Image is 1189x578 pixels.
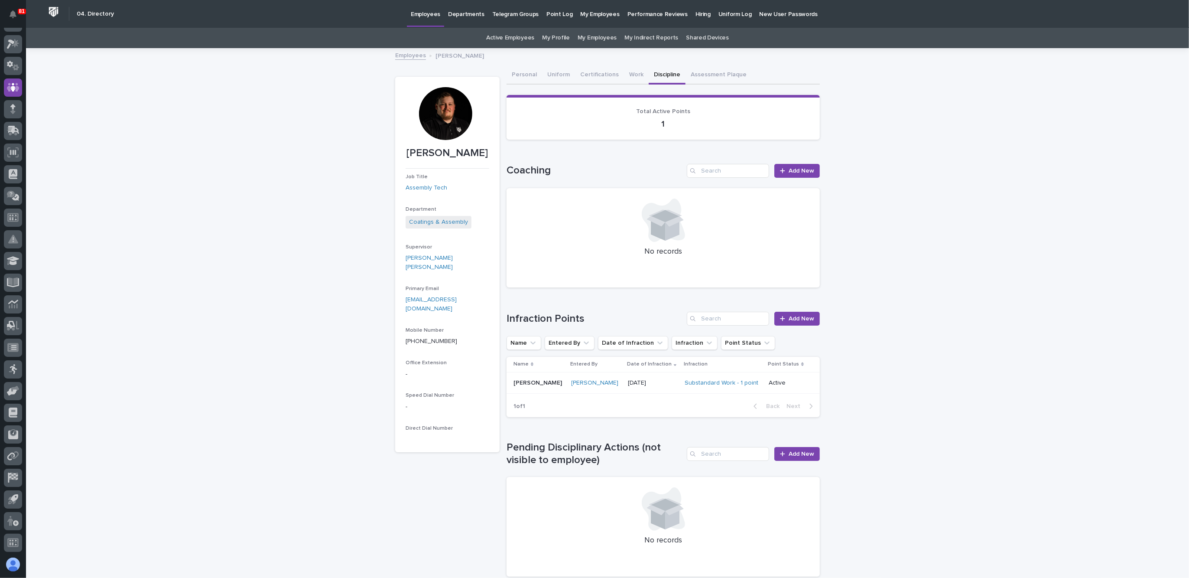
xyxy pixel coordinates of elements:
[77,10,114,18] h2: 04. Directory
[507,66,542,85] button: Personal
[761,403,780,409] span: Back
[684,359,708,369] p: Infraction
[406,207,436,212] span: Department
[789,316,814,322] span: Add New
[4,5,22,23] button: Notifications
[624,66,649,85] button: Work
[789,451,814,457] span: Add New
[687,447,769,461] input: Search
[542,66,575,85] button: Uniform
[627,359,672,369] p: Date of Infraction
[747,402,783,410] button: Back
[406,360,447,366] span: Office Extension
[409,218,468,227] a: Coatings & Assembly
[517,536,809,545] p: No records
[435,50,484,60] p: [PERSON_NAME]
[513,378,564,387] p: [PERSON_NAME]
[686,28,729,48] a: Shared Devices
[507,313,683,325] h1: Infraction Points
[774,164,820,178] a: Add New
[575,66,624,85] button: Certifications
[517,119,809,129] p: 1
[11,10,22,24] div: Notifications81
[769,379,806,387] p: Active
[774,447,820,461] a: Add New
[545,336,594,350] button: Entered By
[649,66,685,85] button: Discipline
[19,8,25,14] p: 81
[507,372,820,394] tr: [PERSON_NAME][PERSON_NAME] [PERSON_NAME] [DATE]Substandard Work - 1 point Active
[571,359,598,369] p: Entered By
[4,555,22,574] button: users-avatar
[789,168,814,174] span: Add New
[572,379,619,387] a: [PERSON_NAME]
[406,393,454,398] span: Speed Dial Number
[636,108,690,114] span: Total Active Points
[406,147,489,160] p: [PERSON_NAME]
[598,336,668,350] button: Date of Infraction
[768,359,799,369] p: Point Status
[672,336,718,350] button: Infraction
[45,4,62,20] img: Workspace Logo
[624,28,678,48] a: My Indirect Reports
[406,254,489,272] a: [PERSON_NAME] [PERSON_NAME]
[721,336,775,350] button: Point Status
[685,66,752,85] button: Assessment Plaque
[783,402,820,410] button: Next
[406,174,428,180] span: Job Title
[578,28,617,48] a: My Employees
[687,164,769,178] input: Search
[406,245,432,250] span: Supervisor
[395,50,426,60] a: Employees
[406,328,444,333] span: Mobile Number
[406,370,489,379] p: -
[786,403,806,409] span: Next
[542,28,570,48] a: My Profile
[406,286,439,291] span: Primary Email
[406,338,457,344] a: [PHONE_NUMBER]
[685,379,758,387] a: Substandard Work - 1 point
[406,297,457,312] a: [EMAIL_ADDRESS][DOMAIN_NAME]
[687,312,769,326] input: Search
[628,379,678,387] p: [DATE]
[406,402,489,411] p: -
[507,336,541,350] button: Name
[507,441,683,467] h1: Pending Disciplinary Actions (not visible to employee)
[774,312,820,326] a: Add New
[486,28,534,48] a: Active Employees
[513,359,529,369] p: Name
[517,247,809,257] p: No records
[507,164,683,177] h1: Coaching
[406,183,447,193] a: Assembly Tech
[406,426,453,431] span: Direct Dial Number
[507,396,532,417] p: 1 of 1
